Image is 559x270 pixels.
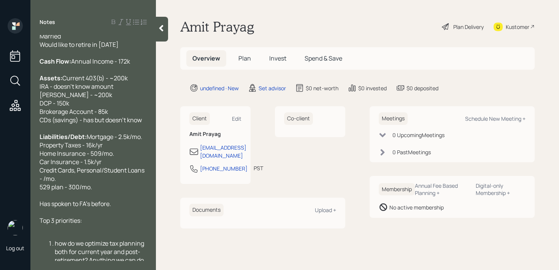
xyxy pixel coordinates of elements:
[232,115,241,122] div: Edit
[453,23,484,31] div: Plan Delivery
[71,57,130,66] span: Annual Income - 172k
[200,144,246,160] div: [EMAIL_ADDRESS][DOMAIN_NAME]
[392,131,445,139] div: 0 Upcoming Meeting s
[200,165,248,173] div: [PHONE_NUMBER]
[284,112,313,125] h6: Co-client
[40,216,82,225] span: Top 3 priorities:
[189,112,210,125] h6: Client
[8,220,23,235] img: retirable_logo.png
[6,244,24,252] div: Log out
[389,203,444,211] div: No active membership
[200,84,239,92] div: undefined · New
[305,54,342,62] span: Spend & Save
[189,131,241,137] h6: Amit Prayag
[315,206,336,214] div: Upload +
[407,84,438,92] div: $0 deposited
[379,112,408,125] h6: Meetings
[189,204,224,216] h6: Documents
[192,54,220,62] span: Overview
[259,84,286,92] div: Set advisor
[40,57,71,66] span: Cash Flow:
[379,183,415,196] h6: Membership
[306,84,338,92] div: $0 net-worth
[269,54,286,62] span: Invest
[254,164,263,172] div: PST
[506,23,529,31] div: Kustomer
[476,182,526,197] div: Digital-only Membership +
[358,84,387,92] div: $0 invested
[40,74,62,82] span: Assets:
[40,133,87,141] span: Liabilities/Debt:
[40,74,142,124] span: Current 403(b) - ~200k IRA - doesn't know amount [PERSON_NAME] - ~200k DCP - 150k Brokerage Accou...
[40,18,55,26] label: Notes
[180,18,254,35] h1: Amit Prayag
[415,182,470,197] div: Annual Fee Based Planning +
[40,200,111,208] span: Has spoken to FA's before.
[392,148,431,156] div: 0 Past Meeting s
[40,133,146,191] span: Mortgage - 2.5k/mo. Property Taxes - 16k/yr Home Insurance - 509/mo. Car Insurance - 1.5k/yr Cred...
[238,54,251,62] span: Plan
[465,115,526,122] div: Schedule New Meeting +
